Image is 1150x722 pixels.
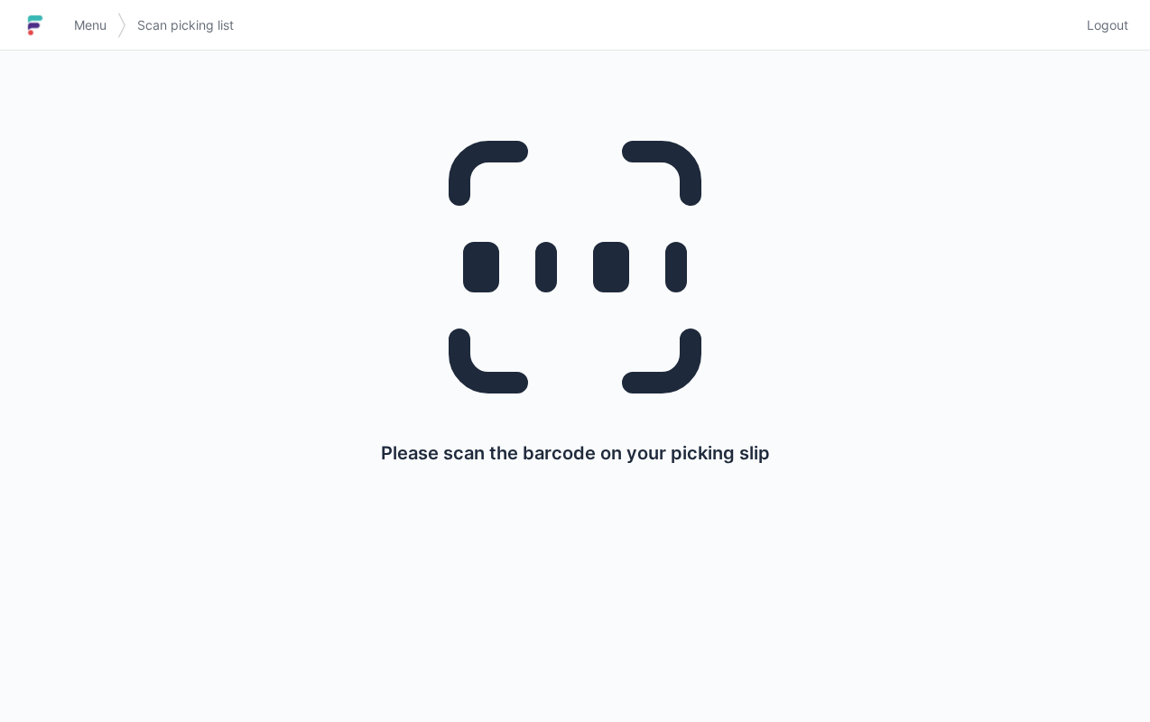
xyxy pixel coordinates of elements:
span: Logout [1087,16,1128,34]
a: Scan picking list [126,9,245,42]
a: Logout [1076,9,1128,42]
img: svg> [117,4,126,47]
span: Menu [74,16,107,34]
a: Menu [63,9,117,42]
span: Scan picking list [137,16,234,34]
img: logo-small.jpg [22,11,49,40]
p: Please scan the barcode on your picking slip [381,440,770,466]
